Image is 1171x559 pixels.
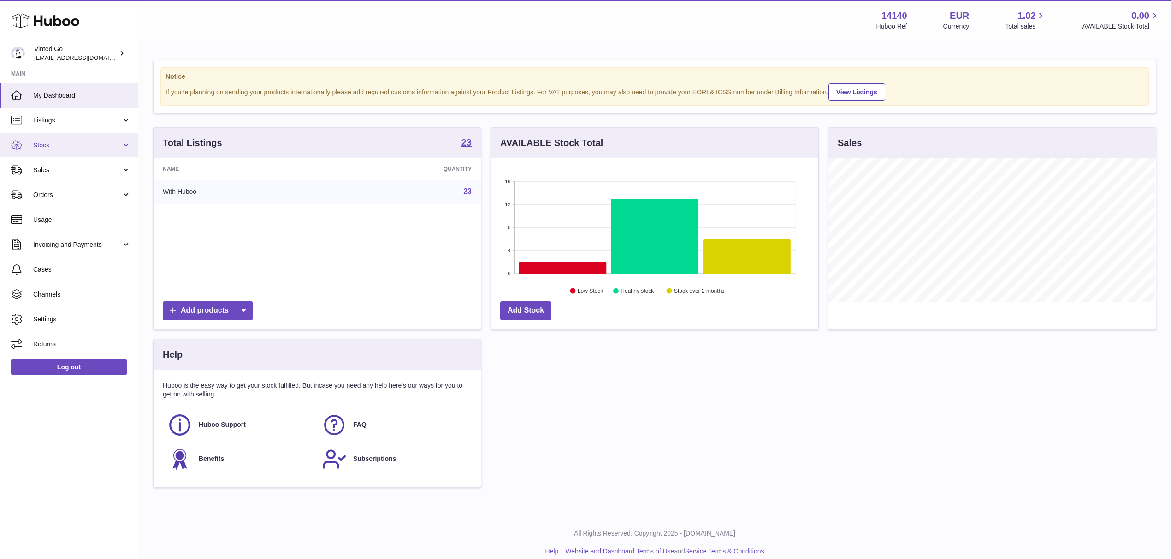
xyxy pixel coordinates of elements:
strong: 23 [461,138,472,147]
span: [EMAIL_ADDRESS][DOMAIN_NAME] [34,54,136,61]
a: Add products [163,301,253,320]
li: and [562,547,764,556]
text: Low Stock [578,288,603,294]
a: Huboo Support [167,413,313,437]
a: Help [545,547,559,555]
span: Benefits [199,454,224,463]
a: Log out [11,359,127,375]
span: AVAILABLE Stock Total [1082,22,1160,31]
text: Stock over 2 months [674,288,724,294]
a: Website and Dashboard Terms of Use [565,547,674,555]
p: Huboo is the easy way to get your stock fulfilled. But incase you need any help here's our ways f... [163,381,472,399]
span: FAQ [353,420,367,429]
span: 0.00 [1131,10,1149,22]
span: Subscriptions [353,454,396,463]
strong: EUR [950,10,969,22]
th: Quantity [326,158,481,180]
span: Orders [33,191,121,199]
span: Returns [33,340,131,349]
a: 23 [463,187,472,195]
span: Channels [33,290,131,299]
a: FAQ [322,413,467,437]
strong: 14140 [881,10,907,22]
td: With Huboo [154,180,326,204]
a: 23 [461,138,472,149]
a: Service Terms & Conditions [685,547,764,555]
a: View Listings [828,83,885,101]
div: Vinted Go [34,45,117,62]
text: 4 [508,248,510,253]
span: Listings [33,116,121,125]
span: Stock [33,141,121,150]
a: 0.00 AVAILABLE Stock Total [1082,10,1160,31]
span: 1.02 [1018,10,1036,22]
div: If you're planning on sending your products internationally please add required customs informati... [166,82,1144,101]
div: Huboo Ref [876,22,907,31]
h3: Help [163,349,183,361]
text: 12 [505,202,510,207]
span: Invoicing and Payments [33,240,121,249]
a: Add Stock [500,301,551,320]
text: Healthy stock [621,288,654,294]
h3: Total Listings [163,137,222,149]
a: Subscriptions [322,447,467,472]
p: All Rights Reserved. Copyright 2025 - [DOMAIN_NAME] [146,529,1164,538]
img: internalAdmin-14140@internal.huboo.com [11,47,25,60]
div: Currency [943,22,970,31]
a: 1.02 Total sales [1005,10,1046,31]
a: Benefits [167,447,313,472]
th: Name [154,158,326,180]
text: 16 [505,179,510,184]
span: Settings [33,315,131,324]
text: 0 [508,271,510,276]
h3: Sales [838,137,862,149]
span: Cases [33,265,131,274]
span: Total sales [1005,22,1046,31]
span: Huboo Support [199,420,246,429]
span: Sales [33,166,121,175]
span: Usage [33,215,131,224]
h3: AVAILABLE Stock Total [500,137,603,149]
text: 8 [508,225,510,230]
span: My Dashboard [33,91,131,100]
strong: Notice [166,72,1144,81]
